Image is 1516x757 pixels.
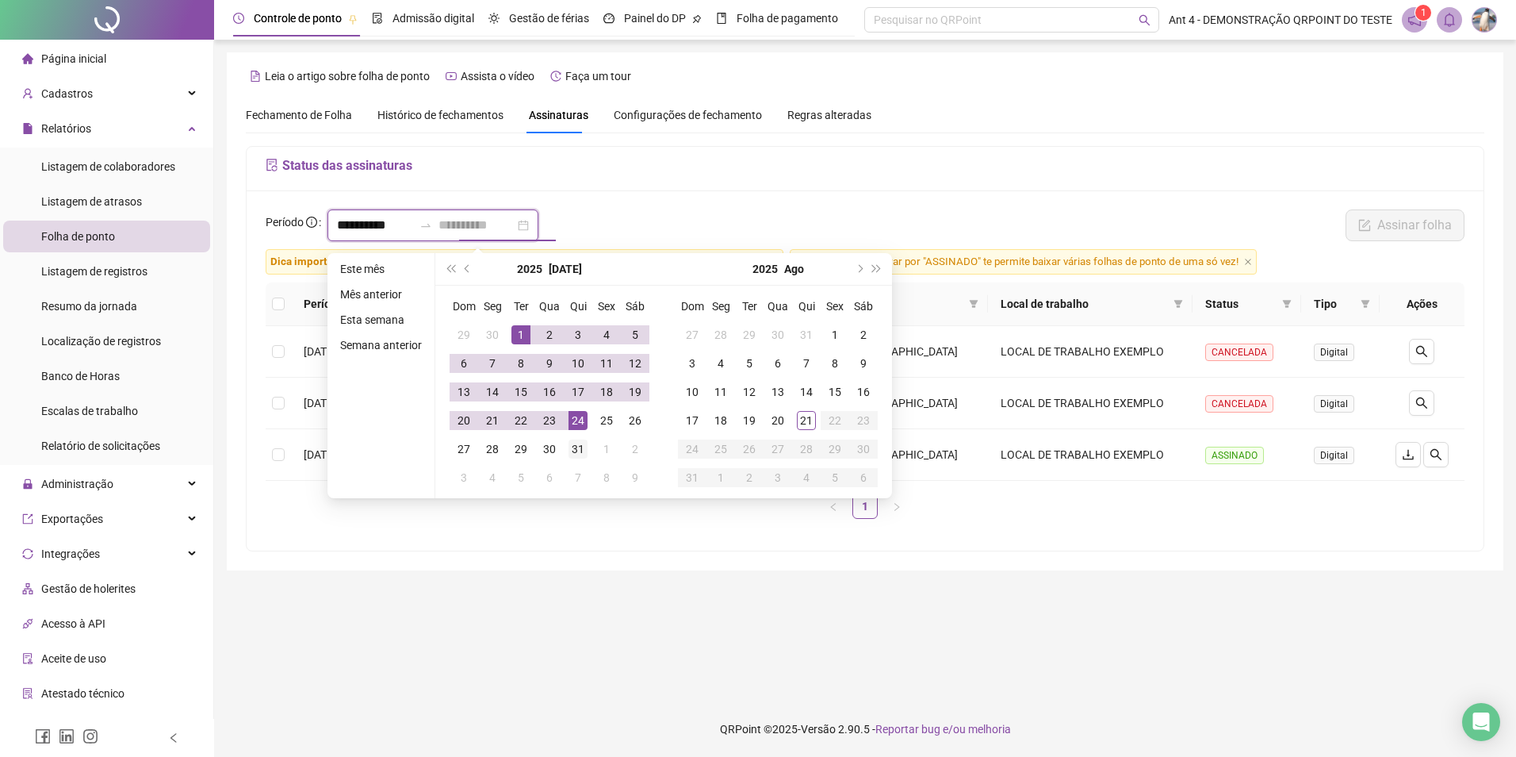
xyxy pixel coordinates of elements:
span: dashboard [603,13,614,24]
div: 2 [540,325,559,344]
td: 2025-08-16 [849,378,878,406]
div: 7 [797,354,816,373]
div: 25 [597,411,616,430]
td: 2025-08-23 [849,406,878,435]
span: to [419,219,432,232]
div: 28 [483,440,502,459]
div: 24 [568,411,588,430]
span: youtube [446,71,457,82]
span: Status [1205,295,1276,313]
div: 27 [454,440,473,459]
th: Período [291,282,412,326]
td: 2025-08-08 [592,463,621,492]
span: solution [22,688,33,699]
div: 10 [568,354,588,373]
td: 2025-07-06 [450,349,478,378]
td: 2025-07-20 [450,406,478,435]
th: Seg [706,292,735,321]
span: Assista o vídeo [461,70,534,83]
span: Assinaturas [529,110,588,121]
div: 23 [540,411,559,430]
span: Listagem de colaboradores [41,160,175,173]
div: 31 [683,468,702,487]
span: Faça um tour [565,70,631,83]
div: 3 [683,354,702,373]
td: 2025-08-20 [764,406,792,435]
div: 1 [825,325,844,344]
td: 2025-08-01 [592,435,621,463]
span: Listagem de registros [41,265,147,278]
img: 470 [1472,8,1496,32]
div: 2 [854,325,873,344]
span: history [550,71,561,82]
div: 18 [597,382,616,402]
td: 2025-07-21 [478,406,507,435]
td: 2025-07-27 [450,435,478,463]
span: file-sync [266,159,278,171]
div: 13 [768,382,787,402]
td: 2025-08-14 [792,378,821,406]
div: 6 [540,468,559,487]
td: 2025-06-30 [478,321,507,349]
th: Ações [1380,282,1464,326]
span: Admissão digital [392,12,474,25]
td: 2025-08-21 [792,406,821,435]
div: 14 [797,382,816,402]
span: Resumo da jornada [41,300,137,313]
span: download [1402,448,1415,461]
div: 1 [511,325,530,344]
span: close [1244,258,1252,266]
div: 31 [568,440,588,459]
div: 9 [854,354,873,373]
div: 27 [683,325,702,344]
div: 11 [597,354,616,373]
span: filter [966,292,982,316]
td: 2025-07-28 [706,321,735,349]
td: 2025-07-22 [507,406,535,435]
td: 2025-08-01 [821,321,849,349]
td: 2025-07-10 [564,349,592,378]
span: Administração [41,478,113,490]
span: swap-right [419,219,432,232]
div: 10 [683,382,702,402]
span: notification [1407,13,1422,27]
td: 2025-07-31 [792,321,821,349]
div: 9 [540,354,559,373]
div: 1 [711,468,730,487]
div: 26 [740,440,759,459]
td: 2025-08-19 [735,406,764,435]
div: 9 [626,468,645,487]
span: filter [1282,299,1292,309]
span: Controle de ponto [254,12,342,25]
td: LOCAL DE TRABALHO EXEMPLO [988,429,1193,481]
td: 2025-08-05 [735,349,764,378]
td: 2025-08-07 [564,463,592,492]
span: Gestão de holerites [41,582,136,595]
div: 5 [825,468,844,487]
th: Qui [564,292,592,321]
div: 3 [454,468,473,487]
button: month panel [784,253,804,285]
span: 1 [1421,7,1426,18]
div: 3 [568,325,588,344]
span: clock-circle [233,13,244,24]
div: 20 [768,411,787,430]
span: Digital [1314,344,1354,361]
span: Leia o artigo sobre folha de ponto [265,70,430,83]
span: filter [1170,292,1186,316]
div: 17 [568,382,588,402]
th: Ter [507,292,535,321]
td: 2025-07-18 [592,378,621,406]
span: Relatórios [41,122,91,135]
td: 2025-08-05 [507,463,535,492]
div: 16 [854,382,873,402]
sup: 1 [1415,5,1431,21]
span: filter [1361,299,1370,309]
div: 1 [597,440,616,459]
li: Este mês [334,259,428,279]
div: 30 [854,440,873,459]
td: 2025-07-26 [621,406,649,435]
div: 7 [568,468,588,487]
td: [DATE] até [DATE] [291,429,412,481]
span: Tipo [1314,295,1354,313]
